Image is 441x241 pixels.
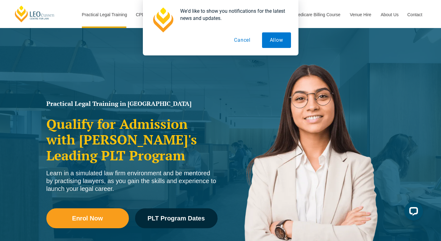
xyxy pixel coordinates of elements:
span: Enrol Now [72,215,103,221]
img: notification icon [150,7,175,32]
button: Cancel [226,32,258,48]
a: PLT Program Dates [135,208,218,228]
h2: Qualify for Admission with [PERSON_NAME]'s Leading PLT Program [46,116,218,163]
span: PLT Program Dates [148,215,205,221]
div: Learn in a simulated law firm environment and be mentored by practising lawyers, as you gain the ... [46,169,218,193]
iframe: LiveChat chat widget [399,199,425,225]
button: Allow [262,32,291,48]
div: We'd like to show you notifications for the latest news and updates. [175,7,291,22]
a: Enrol Now [46,208,129,228]
h1: Practical Legal Training in [GEOGRAPHIC_DATA] [46,101,218,107]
